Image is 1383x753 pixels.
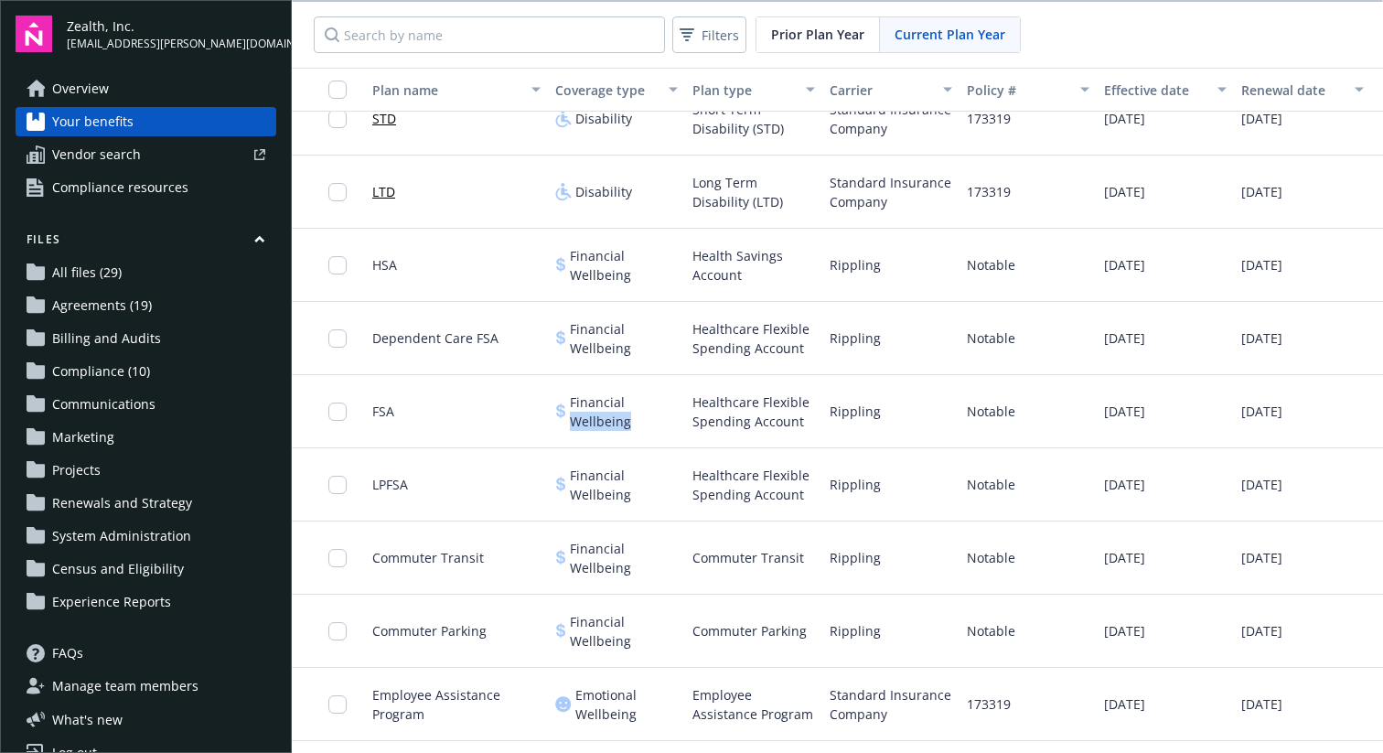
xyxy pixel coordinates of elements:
[1104,402,1145,421] span: [DATE]
[702,26,739,45] span: Filters
[692,393,815,431] span: Healthcare Flexible Spending Account
[830,255,881,274] span: Rippling
[16,522,276,551] a: System Administration
[1097,68,1234,112] button: Effective date
[685,68,822,112] button: Plan type
[692,548,804,567] span: Commuter Transit
[771,25,864,44] span: Prior Plan Year
[52,423,114,452] span: Marketing
[1241,182,1282,201] span: [DATE]
[1104,475,1145,494] span: [DATE]
[967,694,1011,714] span: 173319
[16,390,276,419] a: Communications
[692,466,815,504] span: Healthcare Flexible Spending Account
[555,81,658,100] div: Coverage type
[328,695,347,714] input: Toggle Row Selected
[372,109,396,128] a: STD
[967,475,1015,494] span: Notable
[830,621,881,640] span: Rippling
[1241,328,1282,348] span: [DATE]
[822,68,960,112] button: Carrier
[1241,402,1282,421] span: [DATE]
[830,685,952,724] span: Standard Insurance Company
[16,173,276,202] a: Compliance resources
[328,81,347,99] input: Select all
[830,402,881,421] span: Rippling
[328,183,347,201] input: Toggle Row Selected
[1241,621,1282,640] span: [DATE]
[1241,548,1282,567] span: [DATE]
[1241,255,1282,274] span: [DATE]
[692,100,815,138] span: Short Term Disability (STD)
[372,685,541,724] span: Employee Assistance Program
[967,109,1011,128] span: 173319
[328,476,347,494] input: Toggle Row Selected
[967,621,1015,640] span: Notable
[548,68,685,112] button: Coverage type
[1234,68,1371,112] button: Renewal date
[967,402,1015,421] span: Notable
[16,710,152,729] button: What's new
[372,81,520,100] div: Plan name
[52,291,152,320] span: Agreements (19)
[16,423,276,452] a: Marketing
[692,81,795,100] div: Plan type
[372,548,484,567] span: Commuter Transit
[372,328,499,348] span: Dependent Care FSA
[692,319,815,358] span: Healthcare Flexible Spending Account
[1104,328,1145,348] span: [DATE]
[16,489,276,518] a: Renewals and Strategy
[830,173,952,211] span: Standard Insurance Company
[52,357,150,386] span: Compliance (10)
[16,672,276,701] a: Manage team members
[570,246,678,285] span: Financial Wellbeing
[365,68,548,112] button: Plan name
[895,25,1005,44] span: Current Plan Year
[67,16,276,52] button: Zealth, Inc.[EMAIL_ADDRESS][PERSON_NAME][DOMAIN_NAME]
[52,587,171,617] span: Experience Reports
[16,291,276,320] a: Agreements (19)
[372,475,408,494] span: LPFSA
[52,672,198,701] span: Manage team members
[967,255,1015,274] span: Notable
[967,548,1015,567] span: Notable
[52,324,161,353] span: Billing and Audits
[52,489,192,518] span: Renewals and Strategy
[830,475,881,494] span: Rippling
[830,81,932,100] div: Carrier
[1104,548,1145,567] span: [DATE]
[67,36,276,52] span: [EMAIL_ADDRESS][PERSON_NAME][DOMAIN_NAME]
[372,255,397,274] span: HSA
[16,107,276,136] a: Your benefits
[1104,694,1145,714] span: [DATE]
[1104,109,1145,128] span: [DATE]
[328,403,347,421] input: Toggle Row Selected
[372,621,487,640] span: Commuter Parking
[967,182,1011,201] span: 173319
[575,182,632,201] span: Disability
[52,107,134,136] span: Your benefits
[676,22,743,48] span: Filters
[328,622,347,640] input: Toggle Row Selected
[52,258,122,287] span: All files (29)
[575,109,632,128] span: Disability
[575,685,678,724] span: Emotional Wellbeing
[16,554,276,584] a: Census and Eligibility
[692,246,815,285] span: Health Savings Account
[52,639,83,668] span: FAQs
[967,81,1069,100] div: Policy #
[52,74,109,103] span: Overview
[328,256,347,274] input: Toggle Row Selected
[1241,109,1282,128] span: [DATE]
[1104,255,1145,274] span: [DATE]
[52,140,141,169] span: Vendor search
[52,173,188,202] span: Compliance resources
[16,16,52,52] img: navigator-logo.svg
[52,710,123,729] span: What ' s new
[692,685,815,724] span: Employee Assistance Program
[328,549,347,567] input: Toggle Row Selected
[1104,81,1206,100] div: Effective date
[52,456,101,485] span: Projects
[570,612,678,651] span: Financial Wellbeing
[52,522,191,551] span: System Administration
